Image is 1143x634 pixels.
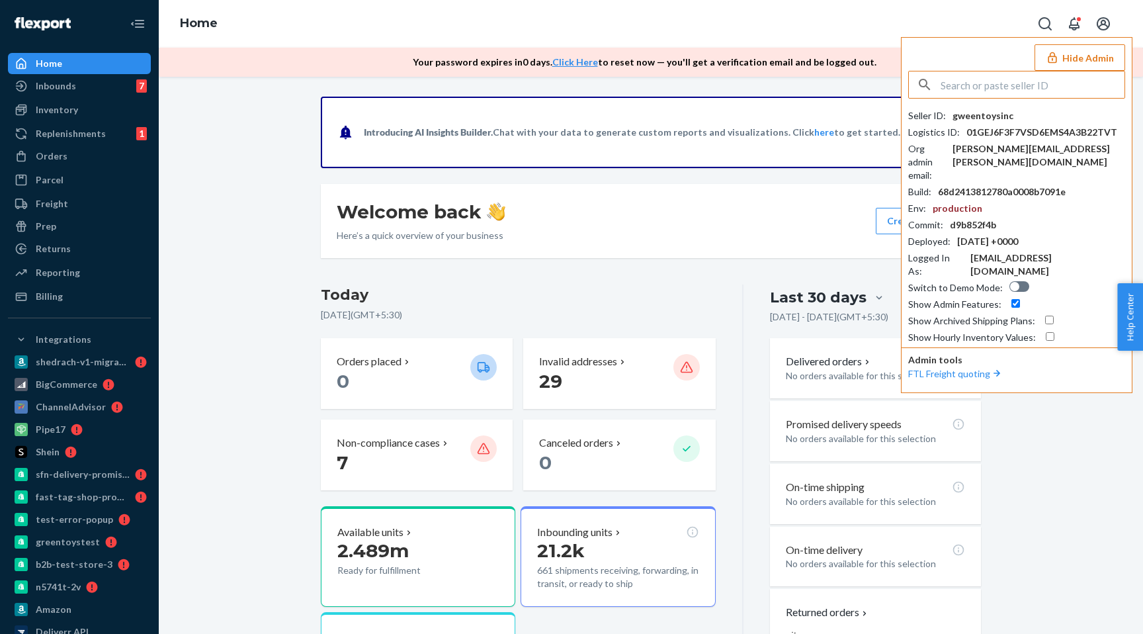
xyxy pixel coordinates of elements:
a: Orders [8,146,151,167]
div: 01GEJ6F3F7VSD6EMS4A3B22TVT [966,126,1117,139]
div: 1 [136,127,147,140]
span: 0 [337,370,349,392]
button: Open notifications [1061,11,1087,37]
span: 0 [539,451,552,474]
p: Inbounding units [537,525,613,540]
a: Inbounds7 [8,75,151,97]
button: Delivered orders [786,354,872,369]
a: greentoystest [8,531,151,553]
button: Close Navigation [124,11,151,37]
button: Invalid addresses 29 [523,338,715,409]
a: ChannelAdvisor [8,396,151,418]
button: Canceled orders 0 [523,420,715,490]
a: Returns [8,238,151,259]
div: Deployed : [908,235,951,248]
div: ChannelAdvisor [36,400,106,414]
a: Prep [8,216,151,237]
p: 661 shipments receiving, forwarding, in transit, or ready to ship [537,564,698,590]
div: Home [36,57,62,70]
p: Your password expires in 0 days . to reset now — you'll get a verification email and be logged out. [413,56,876,69]
span: 7 [337,451,348,474]
p: No orders available for this selection [786,369,965,383]
button: Inbounding units21.2k661 shipments receiving, forwarding, in transit, or ready to ship [521,506,715,607]
p: Non-compliance cases [337,435,440,451]
div: Build : [908,185,931,199]
a: Freight [8,193,151,214]
p: No orders available for this selection [786,495,965,508]
button: Open Search Box [1032,11,1058,37]
div: [DATE] +0000 [957,235,1018,248]
p: [DATE] ( GMT+5:30 ) [321,308,716,322]
div: Logistics ID : [908,126,960,139]
div: Last 30 days [770,287,867,308]
a: sfn-delivery-promise-test-us [8,464,151,485]
div: Billing [36,290,63,303]
p: Admin tools [908,353,1125,367]
div: [EMAIL_ADDRESS][DOMAIN_NAME] [970,251,1125,278]
div: 68d2413812780a0008b7091e [938,185,1066,199]
a: Home [8,53,151,74]
button: Orders placed 0 [321,338,513,409]
a: Inventory [8,99,151,120]
a: Click Here [552,56,598,68]
div: shedrach-v1-migration-test [36,355,130,369]
div: gweentoysinc [952,109,1013,122]
div: n5741t-2v [36,580,81,594]
div: Pipe17 [36,423,65,436]
div: production [933,202,982,215]
p: Here’s a quick overview of your business [337,229,505,242]
button: Hide Admin [1035,44,1125,71]
p: No orders available for this selection [786,432,965,445]
p: Chat with your data to generate custom reports and visualizations. Click to get started. [364,126,900,139]
img: hand-wave emoji [487,203,505,221]
div: Inventory [36,103,78,116]
a: here [814,126,834,138]
a: fast-tag-shop-promise-1 [8,486,151,508]
button: Open account menu [1090,11,1117,37]
div: Seller ID : [908,109,946,122]
p: Orders placed [337,354,402,369]
p: On-time shipping [786,480,865,495]
button: Non-compliance cases 7 [321,420,513,490]
div: Prep [36,220,56,233]
input: Search or paste seller ID [941,71,1124,98]
a: Replenishments1 [8,123,151,144]
div: Org admin email : [908,142,946,182]
div: Parcel [36,173,63,187]
a: n5741t-2v [8,576,151,598]
button: Available units2.489mReady for fulfillment [321,506,515,607]
h3: Today [321,285,716,306]
a: BigCommerce [8,374,151,395]
span: 21.2k [537,539,585,562]
div: Reporting [36,266,80,279]
a: Parcel [8,169,151,191]
button: Help Center [1117,283,1143,351]
button: Create new [876,208,965,234]
div: b2b-test-store-3 [36,558,112,571]
a: test-error-popup [8,509,151,530]
span: 29 [539,370,562,392]
p: Canceled orders [539,435,613,451]
div: Commit : [908,218,943,232]
a: shedrach-v1-migration-test [8,351,151,373]
h1: Welcome back [337,200,505,224]
a: FTL Freight quoting [908,368,1003,379]
div: Returns [36,242,71,255]
a: b2b-test-store-3 [8,554,151,575]
ol: breadcrumbs [169,5,228,43]
div: test-error-popup [36,513,113,526]
div: Env : [908,202,926,215]
div: Logged In As : [908,251,964,278]
button: Integrations [8,329,151,350]
div: Inbounds [36,79,76,93]
div: Orders [36,150,67,163]
div: Shein [36,445,60,459]
div: sfn-delivery-promise-test-us [36,468,130,481]
p: Invalid addresses [539,354,617,369]
div: BigCommerce [36,378,97,391]
div: Amazon [36,603,71,616]
button: Returned orders [786,605,870,620]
